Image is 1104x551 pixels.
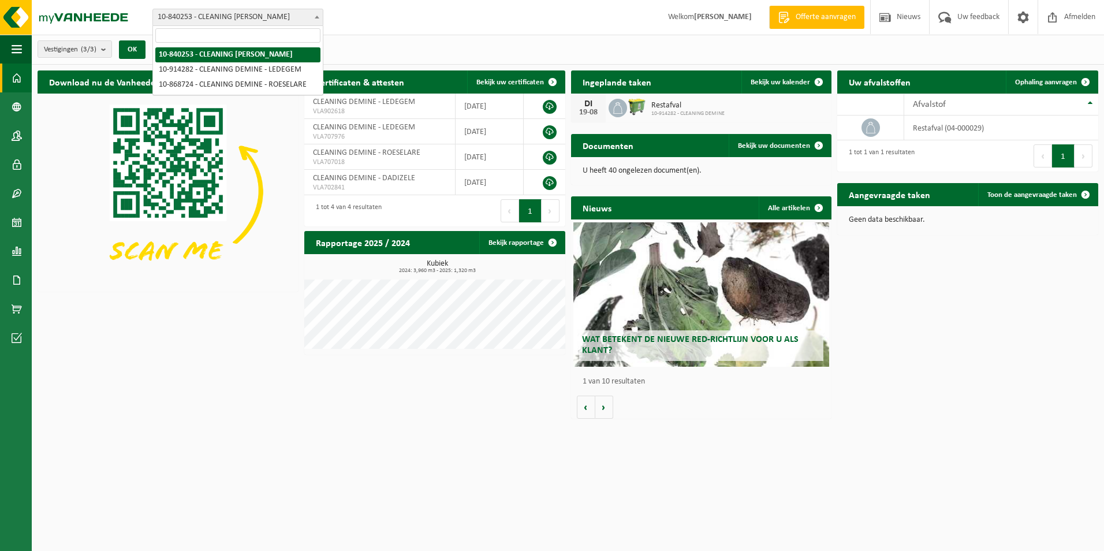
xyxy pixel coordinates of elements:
[313,107,446,116] span: VLA902618
[467,70,564,94] a: Bekijk uw certificaten
[1006,70,1097,94] a: Ophaling aanvragen
[456,119,523,144] td: [DATE]
[456,170,523,195] td: [DATE]
[573,222,829,367] a: Wat betekent de nieuwe RED-richtlijn voor u als klant?
[583,378,826,386] p: 1 van 10 resultaten
[313,158,446,167] span: VLA707018
[313,123,415,132] span: CLEANING DEMINE - LEDEGEM
[577,99,600,109] div: DI
[571,70,663,93] h2: Ingeplande taken
[651,110,725,117] span: 10-914282 - CLEANING DEMINE
[38,94,299,289] img: Download de VHEPlus App
[155,62,320,77] li: 10-914282 - CLEANING DEMINE - LEDEGEM
[44,41,96,58] span: Vestigingen
[694,13,752,21] strong: [PERSON_NAME]
[476,79,544,86] span: Bekijk uw certificaten
[577,396,595,419] button: Vorige
[849,216,1087,224] p: Geen data beschikbaar.
[310,268,565,274] span: 2024: 3,960 m3 - 2025: 1,320 m3
[519,199,542,222] button: 1
[501,199,519,222] button: Previous
[479,231,564,254] a: Bekijk rapportage
[38,40,112,58] button: Vestigingen(3/3)
[582,335,799,355] span: Wat betekent de nieuwe RED-richtlijn voor u als klant?
[837,183,942,206] h2: Aangevraagde taken
[155,77,320,92] li: 10-868724 - CLEANING DEMINE - ROESELARE
[155,47,320,62] li: 10-840253 - CLEANING [PERSON_NAME]
[741,70,830,94] a: Bekijk uw kalender
[304,70,416,93] h2: Certificaten & attesten
[153,9,323,25] span: 10-840253 - CLEANING DEMINE - DADIZELE
[583,167,820,175] p: U heeft 40 ongelezen document(en).
[304,231,422,254] h2: Rapportage 2025 / 2024
[456,94,523,119] td: [DATE]
[769,6,864,29] a: Offerte aanvragen
[81,46,96,53] count: (3/3)
[119,40,146,59] button: OK
[843,143,915,169] div: 1 tot 1 van 1 resultaten
[595,396,613,419] button: Volgende
[651,101,725,110] span: Restafval
[571,196,623,219] h2: Nieuws
[1034,144,1052,167] button: Previous
[313,148,420,157] span: CLEANING DEMINE - ROESELARE
[978,183,1097,206] a: Toon de aangevraagde taken
[751,79,810,86] span: Bekijk uw kalender
[571,134,645,157] h2: Documenten
[1015,79,1077,86] span: Ophaling aanvragen
[738,142,810,150] span: Bekijk uw documenten
[987,191,1077,199] span: Toon de aangevraagde taken
[913,100,946,109] span: Afvalstof
[627,97,647,117] img: WB-0660-HPE-GN-50
[793,12,859,23] span: Offerte aanvragen
[837,70,922,93] h2: Uw afvalstoffen
[313,174,415,183] span: CLEANING DEMINE - DADIZELE
[313,98,415,106] span: CLEANING DEMINE - LEDEGEM
[1052,144,1075,167] button: 1
[577,109,600,117] div: 19-08
[313,183,446,192] span: VLA702841
[310,198,382,224] div: 1 tot 4 van 4 resultaten
[729,134,830,157] a: Bekijk uw documenten
[904,116,1098,140] td: restafval (04-000029)
[1075,144,1092,167] button: Next
[313,132,446,142] span: VLA707976
[152,9,323,26] span: 10-840253 - CLEANING DEMINE - DADIZELE
[759,196,830,219] a: Alle artikelen
[310,260,565,274] h3: Kubiek
[542,199,560,222] button: Next
[456,144,523,170] td: [DATE]
[38,70,192,93] h2: Download nu de Vanheede+ app!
